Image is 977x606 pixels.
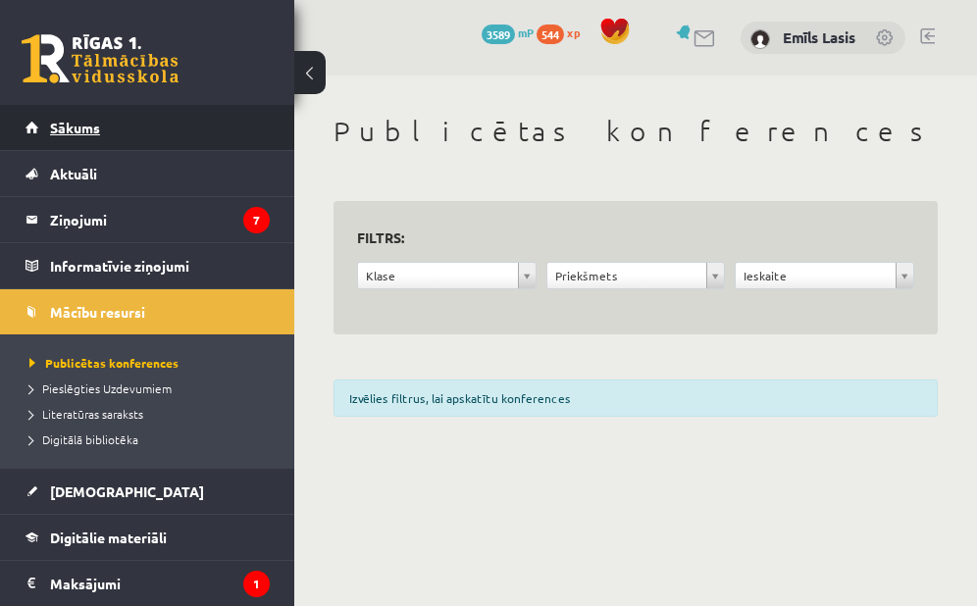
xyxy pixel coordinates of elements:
legend: Maksājumi [50,561,270,606]
a: Informatīvie ziņojumi [26,243,270,288]
h3: Filtrs: [357,225,891,251]
a: Priekšmets [547,263,725,288]
span: Publicētas konferences [29,355,179,371]
span: [DEMOGRAPHIC_DATA] [50,482,204,500]
i: 7 [243,207,270,233]
a: Publicētas konferences [29,354,275,372]
span: Sākums [50,119,100,136]
legend: Informatīvie ziņojumi [50,243,270,288]
a: 544 xp [537,25,590,40]
div: Izvēlies filtrus, lai apskatītu konferences [334,379,938,417]
a: Literatūras saraksts [29,405,275,423]
span: Mācību resursi [50,303,145,321]
a: Emīls Lasis [783,27,855,47]
span: xp [567,25,580,40]
span: Ieskaite [744,263,888,288]
span: Klase [366,263,510,288]
a: Aktuāli [26,151,270,196]
a: [DEMOGRAPHIC_DATA] [26,469,270,514]
span: mP [518,25,534,40]
span: Literatūras saraksts [29,406,143,422]
a: Klase [358,263,536,288]
span: Aktuāli [50,165,97,182]
a: Sākums [26,105,270,150]
a: 3589 mP [482,25,534,40]
a: Rīgas 1. Tālmācības vidusskola [22,34,179,83]
a: Ziņojumi7 [26,197,270,242]
a: Mācību resursi [26,289,270,334]
legend: Ziņojumi [50,197,270,242]
span: Digitālie materiāli [50,529,167,546]
a: Pieslēgties Uzdevumiem [29,379,275,397]
h1: Publicētas konferences [334,115,938,148]
span: 544 [537,25,564,44]
a: Digitālā bibliotēka [29,430,275,448]
span: Digitālā bibliotēka [29,431,138,447]
img: Emīls Lasis [750,29,770,49]
i: 1 [243,571,270,597]
a: Ieskaite [736,263,913,288]
span: Priekšmets [555,263,699,288]
span: 3589 [482,25,515,44]
span: Pieslēgties Uzdevumiem [29,380,172,396]
a: Maksājumi1 [26,561,270,606]
a: Digitālie materiāli [26,515,270,560]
